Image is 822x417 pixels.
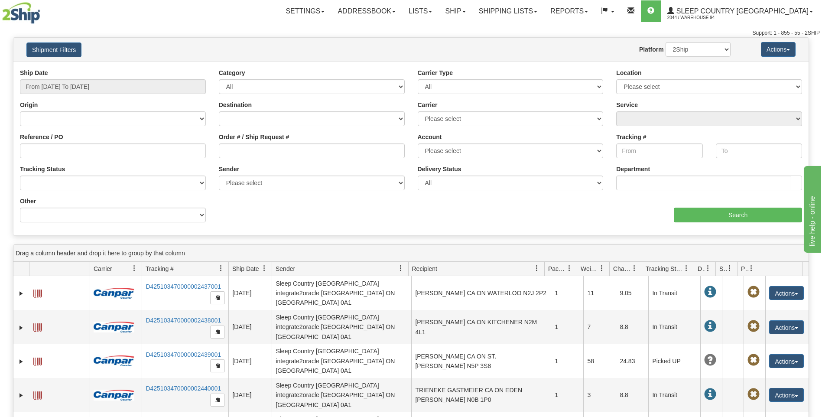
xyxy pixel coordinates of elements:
[583,344,616,378] td: 58
[551,310,583,344] td: 1
[412,264,437,273] span: Recipient
[411,276,551,310] td: [PERSON_NAME] CA ON WATERLOO N2J 2P2
[276,264,295,273] span: Sender
[551,378,583,412] td: 1
[704,286,716,298] span: In Transit
[661,0,819,22] a: Sleep Country [GEOGRAPHIC_DATA] 2044 / Warehouse 94
[716,143,802,158] input: To
[20,133,63,141] label: Reference / PO
[583,310,616,344] td: 7
[646,264,683,273] span: Tracking Status
[228,344,272,378] td: [DATE]
[146,317,221,324] a: D425103470000002438001
[769,320,804,334] button: Actions
[704,320,716,332] span: In Transit
[210,326,225,339] button: Copy to clipboard
[272,344,411,378] td: Sleep Country [GEOGRAPHIC_DATA] integrate2oracle [GEOGRAPHIC_DATA] ON [GEOGRAPHIC_DATA] 0A1
[228,378,272,412] td: [DATE]
[719,264,727,273] span: Shipment Issues
[146,385,221,392] a: D425103470000002440001
[747,388,760,401] span: Pickup Not Assigned
[548,264,566,273] span: Packages
[747,286,760,298] span: Pickup Not Assigned
[627,261,642,276] a: Charge filter column settings
[616,310,648,344] td: 8.8
[616,143,702,158] input: From
[2,2,40,24] img: logo2044.jpg
[418,68,453,77] label: Carrier Type
[411,378,551,412] td: TRIENEKE GASTMEIER CA ON EDEN [PERSON_NAME] N0B 1P0
[94,264,112,273] span: Carrier
[616,133,646,141] label: Tracking #
[94,390,134,401] img: 14 - Canpar
[146,351,221,358] a: D425103470000002439001
[2,29,820,37] div: Support: 1 - 855 - 55 - 2SHIP
[616,344,648,378] td: 24.83
[704,354,716,366] span: Unknown
[769,286,804,300] button: Actions
[20,165,65,173] label: Tracking Status
[17,357,26,366] a: Expand
[6,5,80,16] div: live help - online
[94,355,134,366] img: 14 - Canpar
[418,165,461,173] label: Delivery Status
[616,68,641,77] label: Location
[674,7,809,15] span: Sleep Country [GEOGRAPHIC_DATA]
[33,388,42,401] a: Label
[439,0,472,22] a: Ship
[648,378,700,412] td: In Transit
[418,101,438,109] label: Carrier
[219,133,289,141] label: Order # / Ship Request #
[219,101,252,109] label: Destination
[228,310,272,344] td: [DATE]
[17,391,26,400] a: Expand
[648,276,700,310] td: In Transit
[146,264,174,273] span: Tracking #
[232,264,259,273] span: Ship Date
[562,261,577,276] a: Packages filter column settings
[17,323,26,332] a: Expand
[219,165,239,173] label: Sender
[648,344,700,378] td: Picked UP
[747,320,760,332] span: Pickup Not Assigned
[747,354,760,366] span: Pickup Not Assigned
[802,164,821,253] iframe: chat widget
[741,264,748,273] span: Pickup Status
[679,261,694,276] a: Tracking Status filter column settings
[616,165,650,173] label: Department
[210,291,225,304] button: Copy to clipboard
[393,261,408,276] a: Sender filter column settings
[418,133,442,141] label: Account
[613,264,631,273] span: Charge
[472,0,544,22] a: Shipping lists
[94,322,134,332] img: 14 - Canpar
[210,359,225,372] button: Copy to clipboard
[20,101,38,109] label: Origin
[13,245,809,262] div: grid grouping header
[272,310,411,344] td: Sleep Country [GEOGRAPHIC_DATA] integrate2oracle [GEOGRAPHIC_DATA] ON [GEOGRAPHIC_DATA] 0A1
[127,261,142,276] a: Carrier filter column settings
[551,344,583,378] td: 1
[20,197,36,205] label: Other
[769,354,804,368] button: Actions
[544,0,595,22] a: Reports
[272,276,411,310] td: Sleep Country [GEOGRAPHIC_DATA] integrate2oracle [GEOGRAPHIC_DATA] ON [GEOGRAPHIC_DATA] 0A1
[698,264,705,273] span: Delivery Status
[279,0,331,22] a: Settings
[648,310,700,344] td: In Transit
[581,264,599,273] span: Weight
[402,0,439,22] a: Lists
[674,208,802,222] input: Search
[761,42,796,57] button: Actions
[616,101,638,109] label: Service
[411,344,551,378] td: [PERSON_NAME] CA ON ST. [PERSON_NAME] N5P 3S8
[583,378,616,412] td: 3
[257,261,272,276] a: Ship Date filter column settings
[701,261,715,276] a: Delivery Status filter column settings
[769,388,804,402] button: Actions
[616,378,648,412] td: 8.8
[20,68,48,77] label: Ship Date
[214,261,228,276] a: Tracking # filter column settings
[616,276,648,310] td: 9.05
[33,319,42,333] a: Label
